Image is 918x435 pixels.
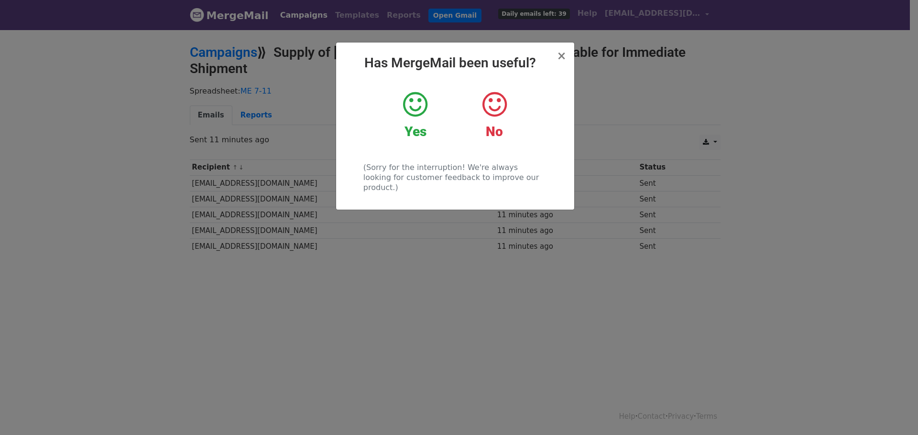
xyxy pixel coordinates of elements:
a: Yes [383,90,448,140]
a: No [462,90,526,140]
button: Close [557,50,566,62]
h2: Has MergeMail been useful? [344,55,567,71]
p: (Sorry for the interruption! We're always looking for customer feedback to improve our product.) [363,162,546,192]
strong: No [486,124,503,139]
strong: Yes [404,124,426,139]
span: × [557,49,566,63]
